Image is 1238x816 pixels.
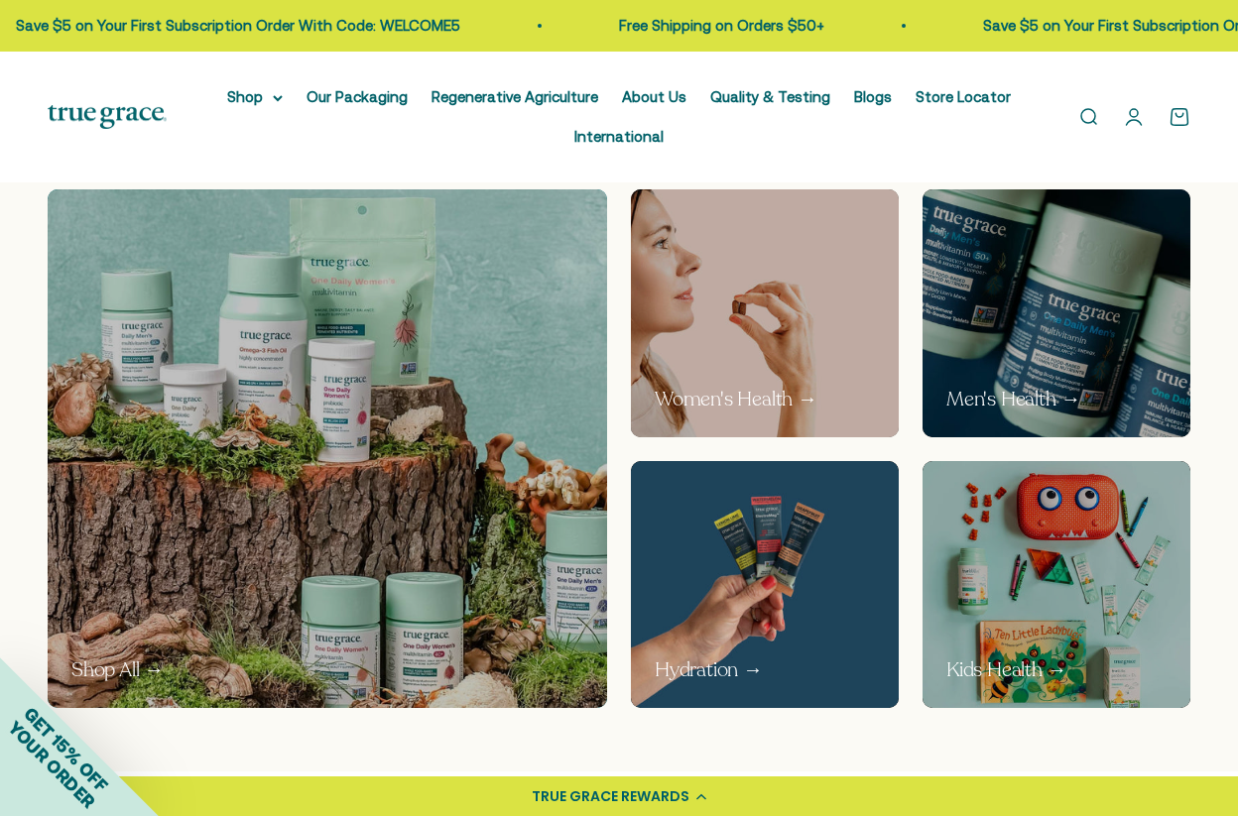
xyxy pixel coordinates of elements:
a: Our Packaging [307,88,408,105]
span: GET 15% OFF [20,703,112,795]
p: Hydration → [655,656,763,684]
a: True Grace One Daily Men's multivitamin bottles on a blue background Men's Health → [923,189,1190,437]
img: True Grace One Daily Men's multivitamin bottles on a blue background [923,189,1190,437]
p: Men's Health → [946,386,1080,413]
a: Store Locator [916,88,1011,105]
a: Blogs [854,88,892,105]
span: YOUR ORDER [4,717,99,812]
a: Regenerative Agriculture [432,88,598,105]
img: True Grace products displayed on a natural wooden and moss background [48,189,607,708]
img: Woman holding a small pill in a pink background [623,181,907,444]
a: True Grace products displayed on a natural wooden and moss background Shop All → [48,189,607,708]
a: International [574,128,664,145]
p: Save $5 on Your First Subscription Order With Code: WELCOME5 [8,14,452,38]
a: Woman holding a small pill in a pink background Women's Health → [631,189,899,437]
img: Collection of children's products including a red monster-shaped container, toys, and health prod... [923,461,1190,709]
a: About Us [622,88,686,105]
p: Kids Health → [946,656,1066,684]
p: Women's Health → [655,386,817,413]
a: Quality & Testing [710,88,830,105]
a: Free Shipping on Orders $50+ [611,17,816,34]
summary: Shop [227,85,283,109]
div: TRUE GRACE REWARDS [532,786,689,807]
img: Hand holding three small packages of electrolyte powder of different flavors against a blue backg... [631,461,899,709]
